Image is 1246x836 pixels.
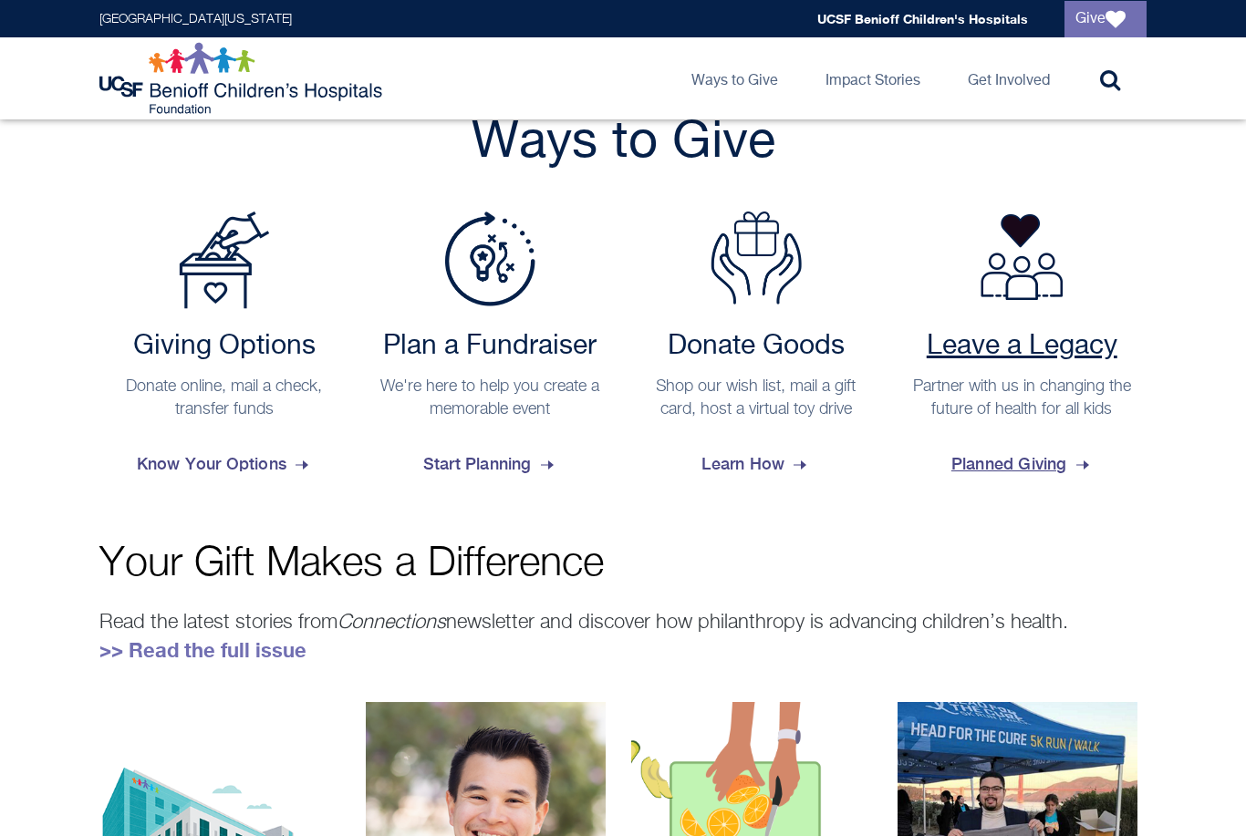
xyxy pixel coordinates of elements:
p: We're here to help you create a memorable event [375,376,607,421]
a: Ways to Give [677,37,793,119]
a: Give [1064,1,1147,37]
a: [GEOGRAPHIC_DATA][US_STATE] [99,13,292,26]
span: Start Planning [423,439,557,489]
a: Get Involved [953,37,1064,119]
p: Your Gift Makes a Difference [99,543,1147,584]
img: Donate Goods [711,212,802,304]
h2: Leave a Legacy [907,330,1138,363]
a: Payment Options Giving Options Donate online, mail a check, transfer funds Know Your Options [99,212,349,489]
h2: Giving Options [109,330,340,363]
img: Plan a Fundraiser [444,212,535,306]
em: Connections [337,613,446,633]
p: Partner with us in changing the future of health for all kids [907,376,1138,421]
span: Learn How [701,439,810,489]
a: Plan a Fundraiser Plan a Fundraiser We're here to help you create a memorable event Start Planning [366,212,616,489]
a: Donate Goods Donate Goods Shop our wish list, mail a gift card, host a virtual toy drive Learn How [631,212,881,489]
span: Planned Giving [951,439,1093,489]
img: Logo for UCSF Benioff Children's Hospitals Foundation [99,42,387,115]
a: Leave a Legacy Partner with us in changing the future of health for all kids Planned Giving [898,212,1147,489]
span: Know Your Options [137,439,312,489]
img: Payment Options [179,212,270,309]
h2: Donate Goods [640,330,872,363]
a: >> Read the full issue [99,638,306,662]
h2: Ways to Give [99,111,1147,175]
a: UCSF Benioff Children's Hospitals [817,11,1028,26]
p: Shop our wish list, mail a gift card, host a virtual toy drive [640,376,872,421]
p: Donate online, mail a check, transfer funds [109,376,340,421]
a: Impact Stories [811,37,935,119]
h2: Plan a Fundraiser [375,330,607,363]
p: Read the latest stories from newsletter and discover how philanthropy is advancing children’s hea... [99,607,1147,666]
